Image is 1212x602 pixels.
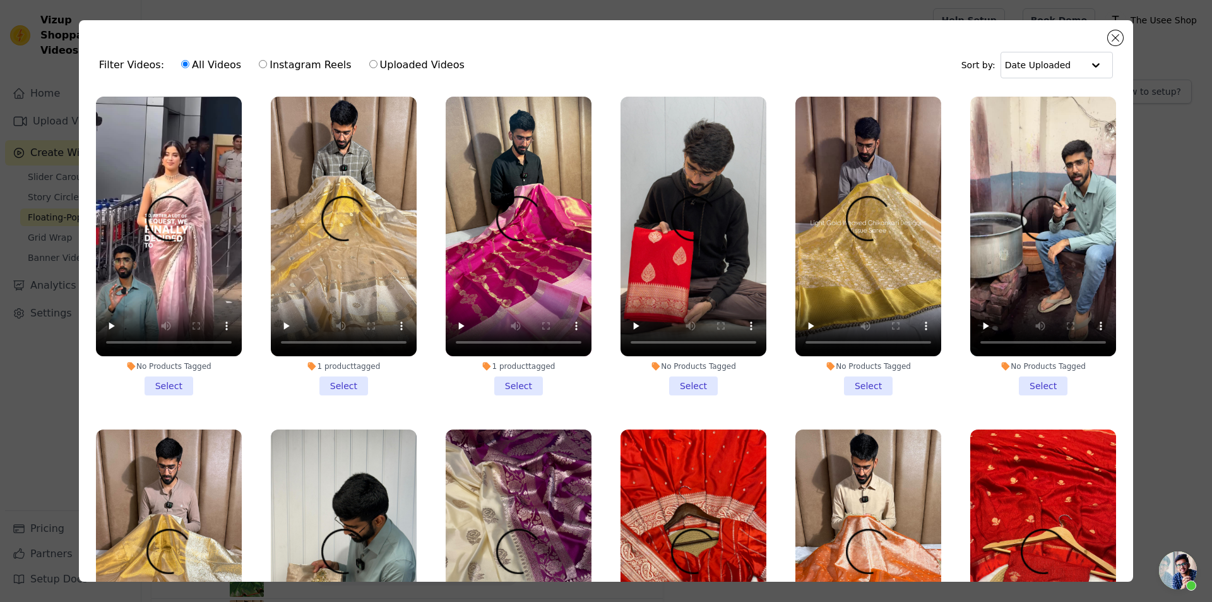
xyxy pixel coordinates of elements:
[970,361,1116,371] div: No Products Tagged
[446,361,591,371] div: 1 product tagged
[621,361,766,371] div: No Products Tagged
[181,57,242,73] label: All Videos
[369,57,465,73] label: Uploaded Videos
[96,361,242,371] div: No Products Tagged
[795,361,941,371] div: No Products Tagged
[961,52,1114,78] div: Sort by:
[1159,551,1197,589] a: Open chat
[271,361,417,371] div: 1 product tagged
[99,51,472,80] div: Filter Videos:
[1108,30,1123,45] button: Close modal
[258,57,352,73] label: Instagram Reels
